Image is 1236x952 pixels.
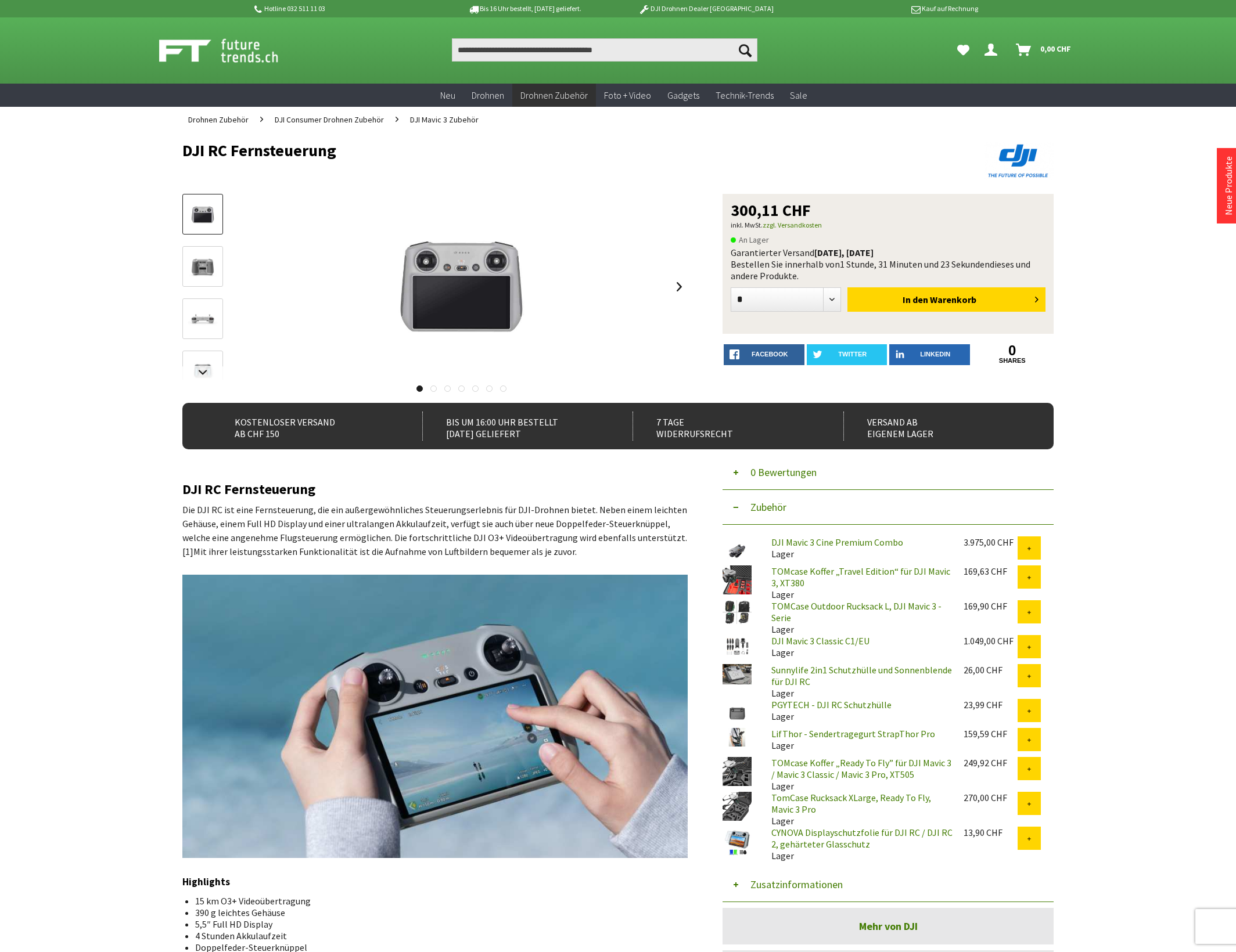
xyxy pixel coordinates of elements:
a: TomCase Rucksack XLarge, Ready To Fly, Mavic 3 Pro [771,792,931,815]
div: 1.049,00 CHF [964,635,1018,647]
img: Shop Futuretrends - zur Startseite wechseln [159,36,304,65]
div: 270,00 CHF [964,792,1018,803]
img: TOMCase Outdoor Rucksack L, DJI Mavic 3 -Serie [723,600,752,624]
div: Lager [762,600,954,635]
a: Hi, Serdar - Dein Konto [980,38,1007,62]
div: Lager [762,536,954,560]
button: 0 Bewertungen [723,455,1054,490]
img: DJI RC Fernsteuerung [368,194,554,380]
div: Garantierter Versand Bestellen Sie innerhalb von dieses und andere Produkte. [731,247,1045,282]
a: CYNOVA Displayschutzfolie für DJI RC / DJI RC 2, gehärteter Glasschutz [771,827,953,850]
div: 169,63 CHF [964,565,1018,577]
div: 249,92 CHF [964,757,1018,769]
span: Neu [440,89,455,101]
img: CYNOVA Displayschutzfolie für DJI RC / DJI RC 2, gehärteter Glasschutz [723,827,752,856]
div: 169,90 CHF [964,600,1018,612]
a: facebook [724,344,804,365]
li: 390 g leichtes Gehäuse [195,907,678,918]
div: Bis um 16:00 Uhr bestellt [DATE] geliefert [422,412,608,441]
li: 5,5″ Full HD Display [195,918,678,930]
h2: DJI RC Fernsteuerung [182,482,688,497]
button: Suchen [733,38,757,62]
a: Foto + Video [596,84,659,107]
a: LifThor - Sendertragegurt StrapThor Pro [771,728,935,740]
a: shares [972,357,1053,365]
button: Zusatzinformationen [723,867,1054,902]
span: facebook [752,351,788,358]
div: Lager [762,635,954,658]
div: Versand ab eigenem Lager [843,412,1029,441]
b: [DATE], [DATE] [814,247,874,258]
span: Highlights [182,875,230,888]
a: Mehr von DJI [723,908,1054,944]
span: Foto + Video [604,89,651,101]
li: 15 km O3+ Videoübertragung [195,895,678,907]
a: Gadgets [659,84,707,107]
img: PGYTECH - DJI RC Schutzhülle [723,699,752,728]
div: 159,59 CHF [964,728,1018,740]
a: TOMcase Koffer „Ready To Fly” für DJI Mavic 3 / Mavic 3 Classic / Mavic 3 Pro, XT505 [771,757,951,780]
img: TOMcase Koffer „Ready To Fly” für DJI Mavic 3 / Mavic 3 Classic / Mavic 3 Pro, XT505 [723,757,752,786]
p: Kauf auf Rechnung [797,2,978,16]
input: Produkt, Marke, Kategorie, EAN, Artikelnummer… [452,38,757,62]
div: Lager [762,792,954,827]
span: DJI Mavic 3 Zubehör [410,114,479,125]
a: Technik-Trends [707,84,782,107]
li: 4 Stunden Akkulaufzeit [195,930,678,942]
a: Sunnylife 2in1 Schutzhülle und Sonnenblende für DJI RC [771,664,952,687]
a: Meine Favoriten [951,38,975,62]
a: 0 [972,344,1053,357]
a: Neu [432,84,463,107]
span: Die DJI RC ist eine Fernsteuerung, die ein außergewöhnliches Steuerungserlebnis für DJI-Drohnen b... [182,504,687,543]
span: Drohnen Zubehör [188,114,249,125]
div: Kostenloser Versand ab CHF 150 [211,412,397,441]
a: Warenkorb [1011,38,1077,62]
img: TomCase Rucksack XLarge, Ready To Fly, Mavic 3 Pro [723,792,752,821]
a: DJI Mavic 3 Cine Premium Combo [771,536,903,548]
a: LinkedIn [889,344,970,365]
a: Drohnen Zubehör [512,84,596,107]
a: Drohnen Zubehör [182,107,254,132]
a: Drohnen [463,84,512,107]
span: Technik-Trends [716,89,774,101]
p: Hotline 032 511 11 03 [252,2,433,16]
div: Lager [762,757,954,792]
img: Sunnylife 2in1 Schutzhülle und Sonnenblende für DJI RC [723,664,752,684]
a: Neue Produkte [1223,156,1234,215]
img: LifThor - Sendertragegurt StrapThor Pro [723,728,752,747]
button: In den Warenkorb [847,287,1045,312]
a: DJI Mavic 3 Classic C1/EU [771,635,869,647]
span: Drohnen Zubehör [520,89,588,101]
span: Mit ihrer leistungsstarken Funktionalität ist die Aufnahme von Luftbildern bequemer als je zuvor. [193,546,577,557]
a: TOMCase Outdoor Rucksack L, DJI Mavic 3 -Serie [771,600,942,623]
div: Lager [762,699,954,722]
div: Lager [762,827,954,861]
a: DJI Consumer Drohnen Zubehör [269,107,390,132]
a: twitter [807,344,888,365]
p: inkl. MwSt. [731,218,1045,232]
a: TOMcase Koffer „Travel Edition“ für DJI Mavic 3, XT380 [771,565,950,589]
img: Vorschau: DJI RC Fernsteuerung [186,198,220,232]
span: 1 Stunde, 31 Minuten und 23 Sekunden [840,258,990,270]
img: TOMcase Koffer „Travel Edition“ für DJI Mavic 3, XT380 [723,565,752,594]
div: Lager [762,728,954,751]
span: Sale [790,89,807,101]
span: LinkedIn [920,351,950,358]
span: Gadgets [667,89,699,101]
img: DJI Mavic 3 Cine Premium Combo [723,536,752,565]
span: 0,00 CHF [1040,39,1071,58]
div: 23,99 CHF [964,699,1018,711]
div: 26,00 CHF [964,664,1018,676]
a: PGYTECH - DJI RC Schutzhülle [771,699,892,711]
img: DJI Mavic 3 Classic C1/EU [723,635,752,658]
div: 3.975,00 CHF [964,536,1018,548]
div: 7 Tage Widerrufsrecht [633,412,818,441]
p: DJI Drohnen Dealer [GEOGRAPHIC_DATA] [615,2,796,16]
h1: DJI RC Fernsteuerung [182,142,879,159]
a: zzgl. Versandkosten [763,221,822,229]
span: 300,11 CHF [731,202,811,218]
img: 12mUdhXZggq51DY [182,575,688,858]
div: Lager [762,565,954,600]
